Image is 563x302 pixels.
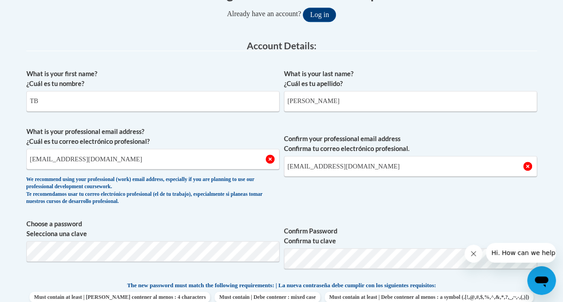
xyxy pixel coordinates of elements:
button: Log in [303,8,336,22]
iframe: Button to launch messaging window [527,266,556,295]
label: Choose a password Selecciona una clave [26,219,279,239]
input: Metadata input [26,91,279,112]
label: Confirm Password Confirma tu clave [284,226,537,246]
div: We recommend using your professional (work) email address, especially if you are planning to use ... [26,176,279,206]
label: What is your last name? ¿Cuál es tu apellido? [284,69,537,89]
iframe: Close message [464,245,482,263]
input: Metadata input [26,149,279,169]
span: Account Details: [247,40,317,51]
label: What is your first name? ¿Cuál es tu nombre? [26,69,279,89]
label: What is your professional email address? ¿Cuál es tu correo electrónico profesional? [26,127,279,147]
label: Confirm your professional email address Confirma tu correo electrónico profesional. [284,134,537,154]
input: Metadata input [284,91,537,112]
input: Required [284,156,537,177]
span: Already have an account? [227,10,301,17]
iframe: Message from company [486,243,556,263]
span: Hi. How can we help? [5,6,73,13]
span: The new password must match the following requirements: | La nueva contraseña debe cumplir con lo... [127,281,436,289]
